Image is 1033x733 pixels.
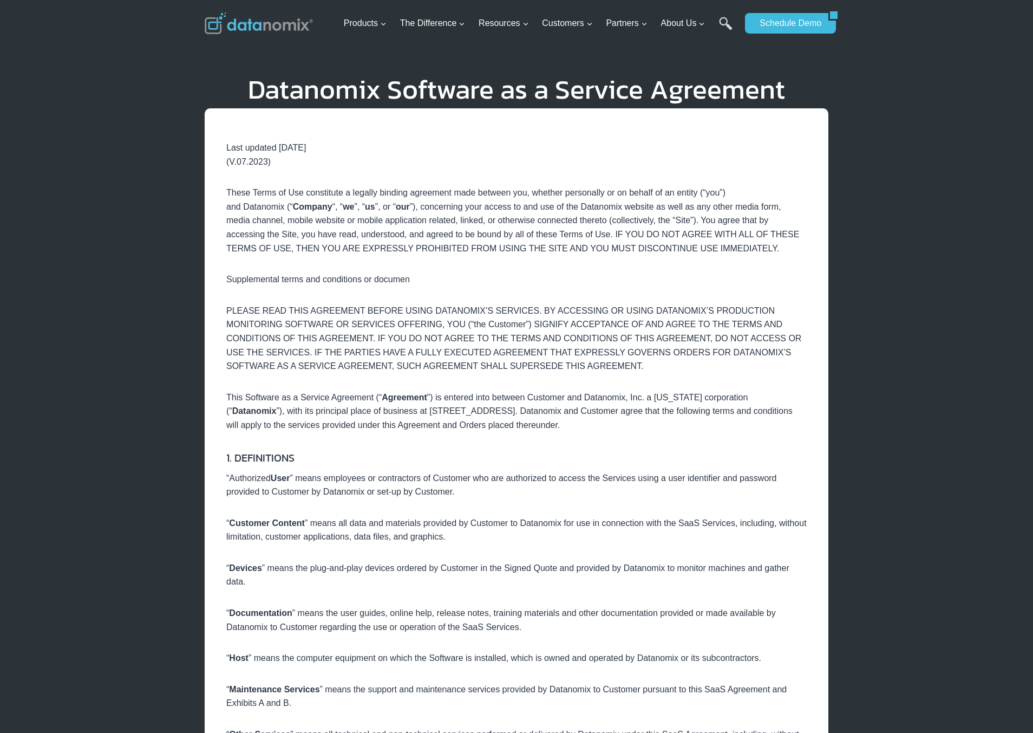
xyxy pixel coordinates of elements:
strong: Devices [229,563,262,573]
p: Supplemental terms and conditions or documen [226,273,807,287]
strong: Host [229,653,249,663]
span: About Us [661,16,705,30]
span: Products [344,16,387,30]
img: Datanomix [205,12,313,34]
strong: us [365,202,375,211]
h1: Datanomix Software as a Service Agreement [205,76,828,103]
a: Search [719,17,733,41]
p: “ ” means the user guides, online help, release notes, training materials and other documentation... [226,606,807,634]
p: This Software as a Service Agreement (“ ”) is entered into between Customer and Datanomix, Inc. a... [226,391,807,432]
strong: our [396,202,410,211]
nav: Primary Navigation [339,6,740,41]
span: Customers [542,16,592,30]
strong: Documentation [229,608,292,618]
p: “ ” means the support and maintenance services provided by Datanomix to Customer pursuant to this... [226,683,807,710]
span: Resources [479,16,528,30]
p: These Terms of Use constitute a legally binding agreement made between you, whether personally or... [226,186,807,255]
strong: Maintenance Services [229,685,319,694]
p: Last updated [DATE] [226,141,807,168]
strong: User [271,473,290,483]
a: Schedule Demo [745,13,828,34]
p: PLEASE READ THIS AGREEMENT BEFORE USING DATANOMIX’S SERVICES. BY ACCESSING OR USING DATANOMIX’S P... [226,304,807,373]
strong: Company [293,202,332,211]
span: (V.07.2023) [226,157,271,166]
span: The Difference [400,16,466,30]
span: Partners [606,16,647,30]
strong: we [343,202,354,211]
p: “Authorized ” means employees or contractors of Customer who are authorized to access the Service... [226,471,807,499]
strong: Customer Content [229,518,305,528]
p: “ ” means the computer equipment on which the Software is installed, which is owned and operated ... [226,651,807,665]
p: “ ” means the plug-and-play devices ordered by Customer in the Signed Quote and provided by Datan... [226,561,807,589]
strong: Agreement [382,393,427,402]
strong: Datanomix [232,406,277,416]
h5: 1. DEFINITIONS [226,450,807,466]
p: “ ” means all data and materials provided by Customer to Datanomix for use in connection with the... [226,516,807,544]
